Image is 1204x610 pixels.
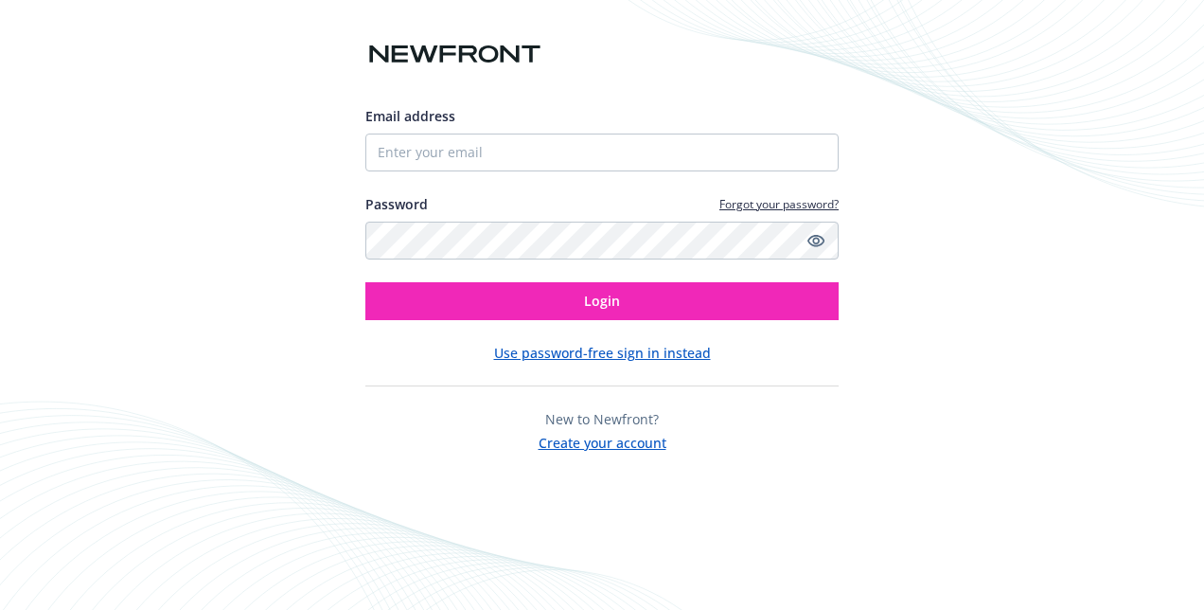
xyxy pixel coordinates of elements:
[365,38,544,71] img: Newfront logo
[494,343,711,363] button: Use password-free sign in instead
[365,194,428,214] label: Password
[805,229,827,252] a: Show password
[719,196,839,212] a: Forgot your password?
[365,107,455,125] span: Email address
[545,410,659,428] span: New to Newfront?
[365,222,839,260] input: Enter your password
[584,292,620,310] span: Login
[365,282,839,320] button: Login
[539,429,666,453] button: Create your account
[365,134,839,171] input: Enter your email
